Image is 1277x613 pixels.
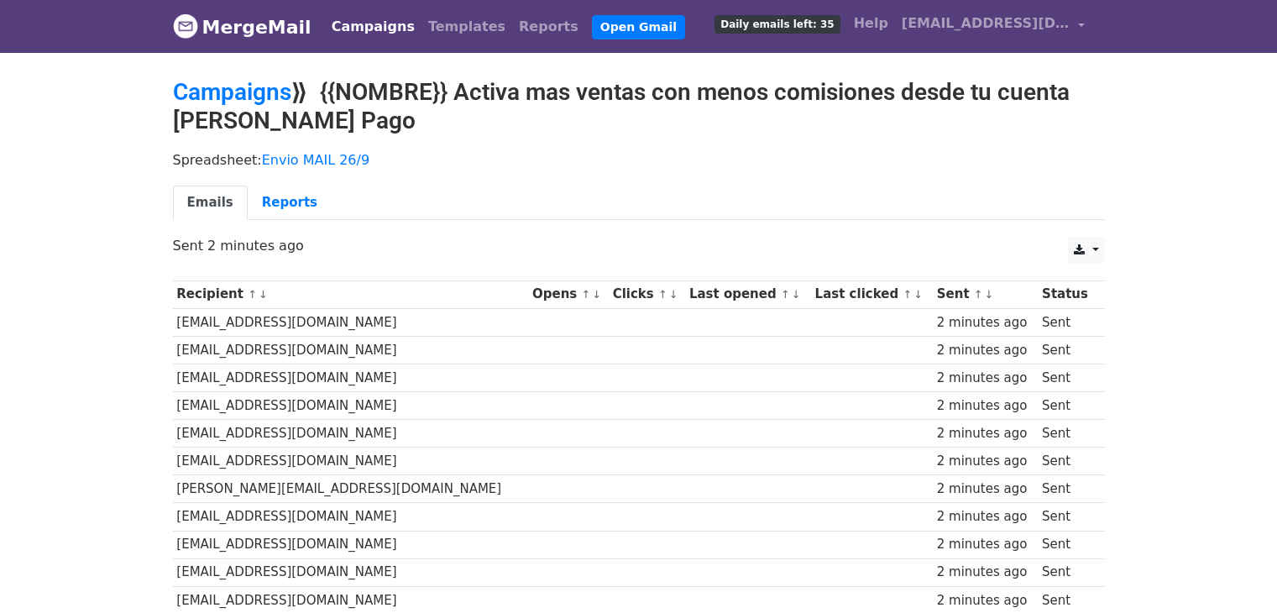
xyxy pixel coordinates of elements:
[173,13,198,39] img: MergeMail logo
[173,78,1105,134] h2: ⟫ {{NOMBRE}} Activa mas ventas con menos comisiones desde tu cuenta [PERSON_NAME] Pago
[937,479,1034,499] div: 2 minutes ago
[937,369,1034,388] div: 2 minutes ago
[1038,308,1096,336] td: Sent
[173,475,529,503] td: [PERSON_NAME][EMAIL_ADDRESS][DOMAIN_NAME]
[173,237,1105,254] p: Sent 2 minutes ago
[592,15,685,39] a: Open Gmail
[512,10,585,44] a: Reports
[325,10,421,44] a: Campaigns
[933,280,1038,308] th: Sent
[895,7,1091,46] a: [EMAIL_ADDRESS][DOMAIN_NAME]
[173,420,529,448] td: [EMAIL_ADDRESS][DOMAIN_NAME]
[781,288,790,301] a: ↑
[937,341,1034,360] div: 2 minutes ago
[173,448,529,475] td: [EMAIL_ADDRESS][DOMAIN_NAME]
[974,288,983,301] a: ↑
[528,280,609,308] th: Opens
[1038,420,1096,448] td: Sent
[937,424,1034,443] div: 2 minutes ago
[262,152,369,168] a: Envio MAIL 26/9
[173,280,529,308] th: Recipient
[708,7,846,40] a: Daily emails left: 35
[1038,280,1096,308] th: Status
[1038,531,1096,558] td: Sent
[592,288,601,301] a: ↓
[173,151,1105,169] p: Spreadsheet:
[811,280,933,308] th: Last clicked
[847,7,895,40] a: Help
[658,288,667,301] a: ↑
[1038,336,1096,364] td: Sent
[421,10,512,44] a: Templates
[903,288,912,301] a: ↑
[937,563,1034,582] div: 2 minutes ago
[685,280,811,308] th: Last opened
[985,288,994,301] a: ↓
[173,392,529,420] td: [EMAIL_ADDRESS][DOMAIN_NAME]
[173,308,529,336] td: [EMAIL_ADDRESS][DOMAIN_NAME]
[937,452,1034,471] div: 2 minutes ago
[902,13,1070,34] span: [EMAIL_ADDRESS][DOMAIN_NAME]
[669,288,678,301] a: ↓
[173,531,529,558] td: [EMAIL_ADDRESS][DOMAIN_NAME]
[714,15,840,34] span: Daily emails left: 35
[792,288,801,301] a: ↓
[937,591,1034,610] div: 2 minutes ago
[913,288,923,301] a: ↓
[937,507,1034,527] div: 2 minutes ago
[1038,448,1096,475] td: Sent
[259,288,268,301] a: ↓
[937,535,1034,554] div: 2 minutes ago
[1038,475,1096,503] td: Sent
[173,558,529,586] td: [EMAIL_ADDRESS][DOMAIN_NAME]
[173,186,248,220] a: Emails
[937,313,1034,333] div: 2 minutes ago
[1038,364,1096,391] td: Sent
[937,396,1034,416] div: 2 minutes ago
[1038,558,1096,586] td: Sent
[1038,503,1096,531] td: Sent
[582,288,591,301] a: ↑
[1038,392,1096,420] td: Sent
[173,78,291,106] a: Campaigns
[248,186,332,220] a: Reports
[609,280,685,308] th: Clicks
[248,288,257,301] a: ↑
[173,503,529,531] td: [EMAIL_ADDRESS][DOMAIN_NAME]
[173,364,529,391] td: [EMAIL_ADDRESS][DOMAIN_NAME]
[173,336,529,364] td: [EMAIL_ADDRESS][DOMAIN_NAME]
[173,9,311,45] a: MergeMail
